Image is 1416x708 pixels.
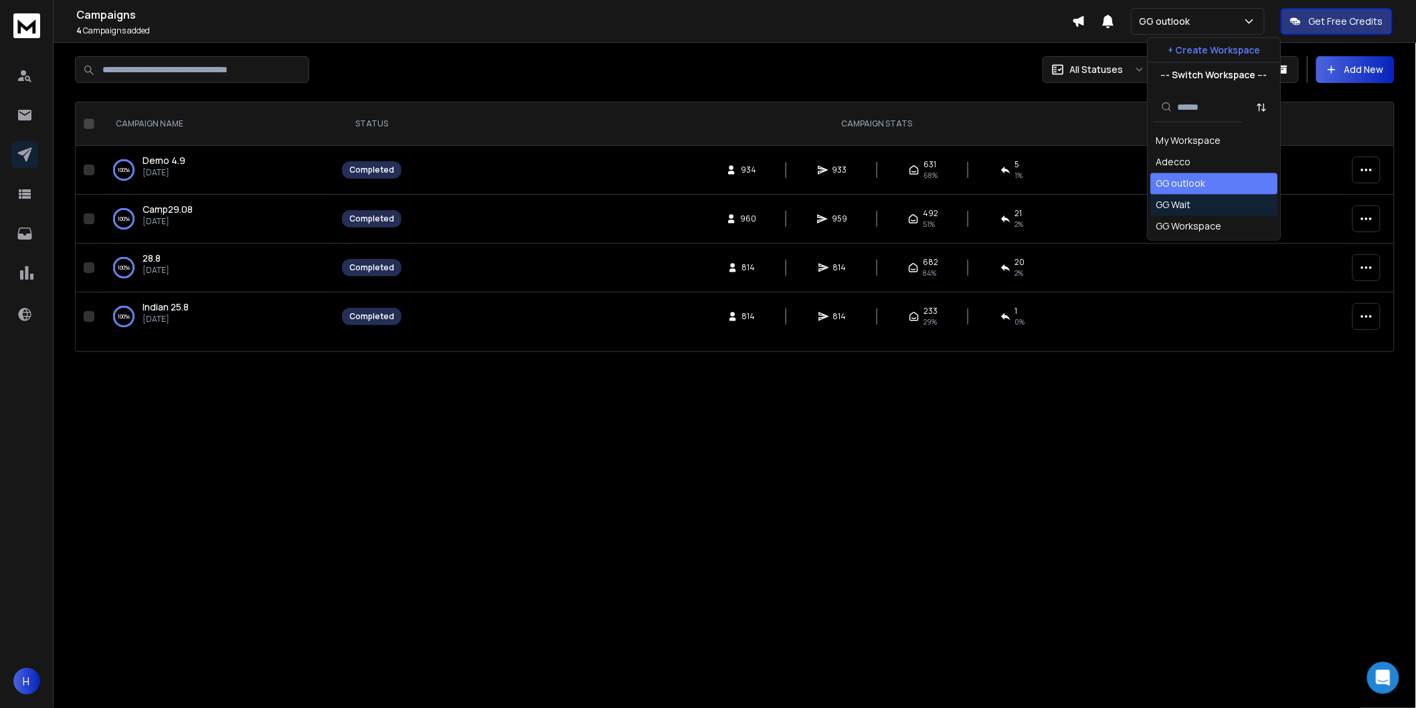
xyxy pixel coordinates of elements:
span: 0 % [1015,317,1025,327]
button: + Create Workspace [1148,38,1280,62]
p: [DATE] [143,216,193,227]
div: GG Workspace [1156,220,1221,234]
th: CAMPAIGN NAME [100,102,334,146]
p: Campaigns added [76,25,1072,36]
span: 933 [832,165,847,175]
span: 631 [923,159,936,170]
span: 814 [833,262,847,273]
div: GG Wait [1156,199,1190,212]
td: 100%Indian 25.8[DATE] [100,292,334,341]
button: Get Free Credits [1281,8,1393,35]
p: [DATE] [143,314,189,325]
span: 934 [741,165,756,175]
span: 959 [832,213,847,224]
span: 28.8 [143,252,161,264]
div: Open Intercom Messenger [1367,662,1399,694]
p: 100 % [118,261,130,274]
span: 84 % [923,268,936,278]
span: 960 [741,213,757,224]
div: Completed [349,165,394,175]
span: 814 [833,311,847,322]
div: GG outlook [1156,177,1205,191]
span: 1 [1015,306,1018,317]
a: 28.8 [143,252,161,265]
p: 100 % [118,163,130,177]
p: [DATE] [143,167,185,178]
th: STATUS [334,102,410,146]
td: 100%28.8[DATE] [100,244,334,292]
p: [DATE] [143,265,169,276]
a: Camp29.08 [143,203,193,216]
div: Completed [349,262,394,273]
p: --- Switch Workspace --- [1161,68,1267,82]
span: Camp29.08 [143,203,193,215]
td: 100%Camp29.08[DATE] [100,195,334,244]
button: H [13,668,40,695]
div: Adecco [1156,156,1190,169]
button: Add New [1316,56,1395,83]
span: 20 [1015,257,1025,268]
img: logo [13,13,40,38]
th: CAMPAIGN STATS [410,102,1344,146]
p: 100 % [118,212,130,226]
span: 814 [742,311,756,322]
p: All Statuses [1070,63,1124,76]
span: 68 % [923,170,938,181]
span: 492 [923,208,938,219]
div: My Workspace [1156,135,1221,148]
p: Get Free Credits [1309,15,1383,28]
span: 682 [923,257,938,268]
span: Indian 25.8 [143,300,189,313]
span: 2 % [1015,219,1024,230]
a: Indian 25.8 [143,300,189,314]
p: 100 % [118,310,130,323]
span: 1 % [1015,170,1023,181]
span: 2 % [1015,268,1024,278]
a: Demo 4.9 [143,154,185,167]
button: Sort by Sort A-Z [1248,94,1275,120]
span: 29 % [923,317,937,327]
span: 233 [923,306,938,317]
span: 4 [76,25,82,36]
span: 21 [1015,208,1023,219]
div: Completed [349,311,394,322]
h1: Campaigns [76,7,1072,23]
p: + Create Workspace [1168,43,1260,57]
p: GG outlook [1140,15,1196,28]
span: 814 [742,262,756,273]
span: 51 % [923,219,935,230]
div: Completed [349,213,394,224]
td: 100%Demo 4.9[DATE] [100,146,334,195]
span: 5 [1015,159,1020,170]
